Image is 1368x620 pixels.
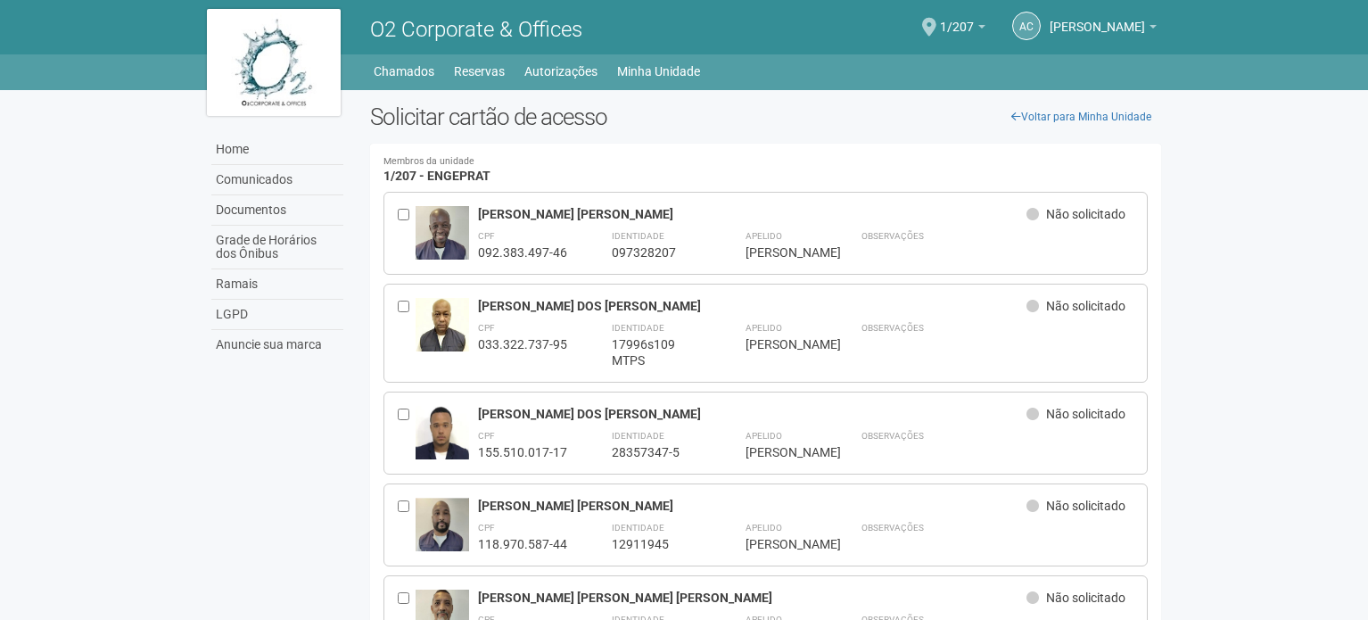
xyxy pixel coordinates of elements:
[861,231,924,241] strong: Observações
[416,206,469,274] img: user.jpg
[211,165,343,195] a: Comunicados
[478,298,1026,314] div: [PERSON_NAME] DOS [PERSON_NAME]
[211,195,343,226] a: Documentos
[416,498,469,557] img: user.jpg
[612,536,701,552] div: 12911945
[940,3,974,34] span: 1/207
[1050,22,1157,37] a: [PERSON_NAME]
[612,231,664,241] strong: Identidade
[478,498,1026,514] div: [PERSON_NAME] [PERSON_NAME]
[612,444,701,460] div: 28357347-5
[211,269,343,300] a: Ramais
[478,231,495,241] strong: CPF
[1046,407,1125,421] span: Não solicitado
[1050,3,1145,34] span: Andréa Cunha
[374,59,434,84] a: Chamados
[1046,591,1125,605] span: Não solicitado
[370,103,1161,130] h2: Solicitar cartão de acesso
[746,336,817,352] div: [PERSON_NAME]
[1012,12,1041,40] a: AC
[861,523,924,533] strong: Observações
[383,157,1148,167] small: Membros da unidade
[478,590,1026,606] div: [PERSON_NAME] [PERSON_NAME] [PERSON_NAME]
[617,59,700,84] a: Minha Unidade
[612,336,701,368] div: 17996s109 MTPS
[1046,299,1125,313] span: Não solicitado
[1046,499,1125,513] span: Não solicitado
[478,323,495,333] strong: CPF
[478,336,567,352] div: 033.322.737-95
[207,9,341,116] img: logo.jpg
[1001,103,1161,130] a: Voltar para Minha Unidade
[370,17,582,42] span: O2 Corporate & Offices
[940,22,985,37] a: 1/207
[478,536,567,552] div: 118.970.587-44
[746,431,782,441] strong: Apelido
[416,406,469,467] img: user.jpg
[1046,207,1125,221] span: Não solicitado
[861,323,924,333] strong: Observações
[612,323,664,333] strong: Identidade
[612,431,664,441] strong: Identidade
[746,244,817,260] div: [PERSON_NAME]
[746,444,817,460] div: [PERSON_NAME]
[478,523,495,533] strong: CPF
[746,536,817,552] div: [PERSON_NAME]
[524,59,597,84] a: Autorizações
[478,244,567,260] div: 092.383.497-46
[478,406,1026,422] div: [PERSON_NAME] DOS [PERSON_NAME]
[478,444,567,460] div: 155.510.017-17
[612,244,701,260] div: 097328207
[454,59,505,84] a: Reservas
[612,523,664,533] strong: Identidade
[746,523,782,533] strong: Apelido
[746,231,782,241] strong: Apelido
[383,157,1148,183] h4: 1/207 - ENGEPRAT
[211,330,343,360] a: Anuncie sua marca
[861,431,924,441] strong: Observações
[211,135,343,165] a: Home
[211,226,343,269] a: Grade de Horários dos Ônibus
[746,323,782,333] strong: Apelido
[416,298,469,355] img: user.jpg
[478,431,495,441] strong: CPF
[211,300,343,330] a: LGPD
[478,206,1026,222] div: [PERSON_NAME] [PERSON_NAME]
